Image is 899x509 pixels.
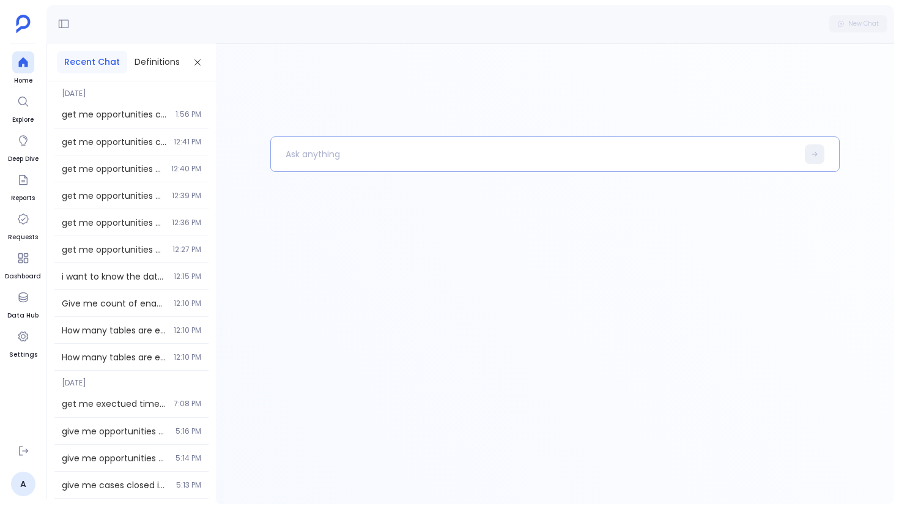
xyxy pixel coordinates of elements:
a: Home [12,51,34,86]
span: 12:36 PM [172,218,201,228]
a: Settings [9,325,37,360]
span: 5:14 PM [176,453,201,463]
a: Data Hub [7,286,39,321]
span: 12:39 PM [172,191,201,201]
span: give me opportunities closed in the last year and also give the account associated with the oppor... [62,452,168,464]
span: 5:16 PM [176,426,201,436]
span: 7:08 PM [174,399,201,409]
a: Dashboard [5,247,41,281]
span: get me opportunities created in 2022 [62,243,165,256]
span: [DATE] [54,81,209,98]
span: get me opportunities created in 2022 [62,136,166,148]
span: 12:10 PM [174,352,201,362]
span: Reports [11,193,35,203]
span: Settings [9,350,37,360]
span: get me opportunities created in 2022 [62,217,165,229]
button: Definitions [127,51,187,73]
a: Deep Dive [8,130,39,164]
span: 1:56 PM [176,110,201,119]
span: 12:15 PM [174,272,201,281]
span: [DATE] [54,371,209,388]
span: Give me count of enabled tables [62,297,166,310]
span: get me exectued time in llm summary table [62,398,166,410]
span: Home [12,76,34,86]
span: Dashboard [5,272,41,281]
span: 12:27 PM [172,245,201,254]
span: 12:41 PM [174,137,201,147]
span: 12:40 PM [171,164,201,174]
span: give me opportunities closed in the last year and also give the account associated with the oppor... [62,425,168,437]
span: Deep Dive [8,154,39,164]
span: Explore [12,115,34,125]
button: Recent Chat [57,51,127,73]
a: Reports [11,169,35,203]
a: A [11,472,35,496]
span: Data Hub [7,311,39,321]
img: petavue logo [16,15,31,33]
span: Requests [8,232,38,242]
span: i want to know the datasources available and can you list me the total tables enabled [62,270,166,283]
span: How many tables are enabled? [62,324,166,336]
span: 5:13 PM [176,480,201,490]
span: get me opportunities created in 2022 [62,108,168,121]
span: How many tables are enabled? [62,351,166,363]
a: Requests [8,208,38,242]
span: give me cases closed in the last two years. [62,479,169,491]
span: 12:10 PM [174,325,201,335]
a: Explore [12,91,34,125]
span: 12:10 PM [174,299,201,308]
span: get me opportunities created in 2022 [62,190,165,202]
span: get me opportunities created in 2022 [62,163,164,175]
